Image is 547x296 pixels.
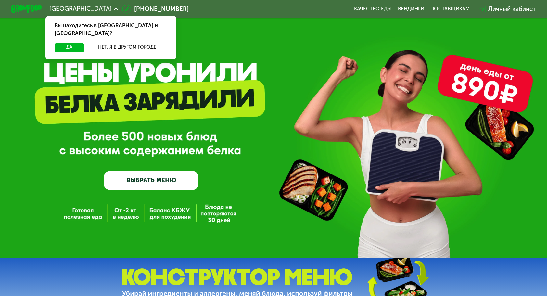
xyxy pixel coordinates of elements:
[122,5,189,14] a: [PHONE_NUMBER]
[398,6,424,12] a: Вендинги
[354,6,392,12] a: Качество еды
[87,43,167,52] button: Нет, я в другом городе
[49,6,112,12] span: [GEOGRAPHIC_DATA]
[104,171,198,190] a: ВЫБРАТЬ МЕНЮ
[430,6,470,12] div: поставщикам
[55,43,84,52] button: Да
[45,16,176,43] div: Вы находитесь в [GEOGRAPHIC_DATA] и [GEOGRAPHIC_DATA]?
[488,5,536,14] div: Личный кабинет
